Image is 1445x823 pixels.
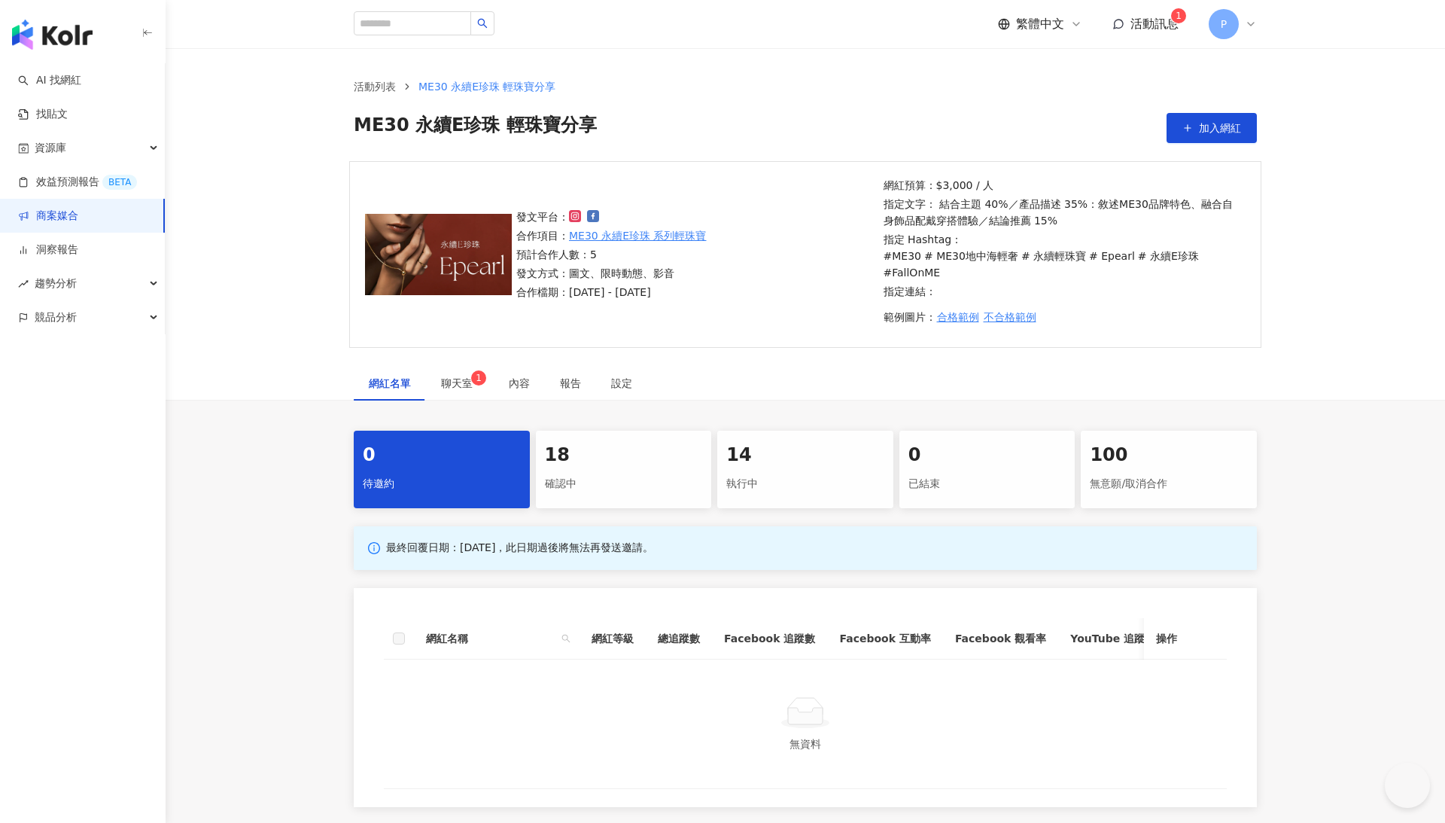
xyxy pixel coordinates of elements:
[35,267,77,300] span: 趨勢分析
[35,300,77,334] span: 競品分析
[1167,113,1257,143] button: 加入網紅
[441,378,479,389] span: 聊天室
[1171,8,1186,23] sup: 1
[884,248,921,264] p: #ME30
[516,209,707,225] p: 發文平台：
[1090,471,1248,497] div: 無意願/取消合作
[426,630,555,647] span: 網紅名稱
[984,311,1036,323] span: 不合格範例
[884,283,1242,300] p: 指定連結：
[18,209,78,224] a: 商案媒合
[1385,763,1430,808] iframe: Help Scout Beacon - Open
[1090,443,1248,468] div: 100
[18,175,137,190] a: 效益預測報告BETA
[18,73,81,88] a: searchAI 找網紅
[18,279,29,289] span: rise
[363,443,521,468] div: 0
[924,248,1018,264] p: # ME30地中海輕奢
[516,284,707,300] p: 合作檔期：[DATE] - [DATE]
[936,302,980,332] button: 合格範例
[569,227,707,244] a: ME30 永續E珍珠 系列輕珠寶
[1021,248,1086,264] p: # 永續輕珠寶
[35,131,66,165] span: 資源庫
[1089,248,1135,264] p: # Epearl
[1199,122,1241,134] span: 加入網紅
[943,618,1058,660] th: Facebook 觀看率
[726,471,884,497] div: 執行中
[402,736,1209,752] div: 無資料
[884,196,1242,229] p: 指定文字： 結合主題 40%／產品描述 35%：敘述ME30品牌特色、融合自身飾品配戴穿搭體驗／結論推薦 15%
[937,311,979,323] span: 合格範例
[884,302,1242,332] p: 範例圖片：
[1144,618,1227,660] th: 操作
[1058,618,1167,660] th: YouTube 追蹤數
[545,443,703,468] div: 18
[386,541,653,556] p: 最終回覆日期：[DATE]，此日期過後將無法再發送邀請。
[646,618,712,660] th: 總追蹤數
[1221,16,1227,32] span: P
[12,20,93,50] img: logo
[884,177,1242,194] p: 網紅預算：$3,000 / 人
[560,375,581,392] div: 報告
[351,78,399,95] a: 活動列表
[369,375,411,392] div: 網紅名單
[366,540,382,556] span: info-circle
[545,471,703,497] div: 確認中
[884,264,941,281] p: #FallOnME
[1176,11,1182,21] span: 1
[18,107,68,122] a: 找貼文
[558,627,573,650] span: search
[983,302,1037,332] button: 不合格範例
[712,618,827,660] th: Facebook 追蹤數
[1130,17,1179,31] span: 活動訊息
[509,375,530,392] div: 內容
[884,231,1242,281] p: 指定 Hashtag：
[365,214,512,295] img: ME30 永續E珍珠 系列輕珠寶
[726,443,884,468] div: 14
[363,471,521,497] div: 待邀約
[908,443,1066,468] div: 0
[418,81,556,93] span: ME30 永續E珍珠 輕珠寶分享
[827,618,942,660] th: Facebook 互動率
[611,375,632,392] div: 設定
[1016,16,1064,32] span: 繁體中文
[354,113,597,143] span: ME30 永續E珍珠 輕珠寶分享
[1138,248,1199,264] p: # 永續E珍珠
[516,246,707,263] p: 預計合作人數：5
[516,265,707,282] p: 發文方式：圖文、限時動態、影音
[476,373,482,383] span: 1
[908,471,1066,497] div: 已結束
[516,227,707,244] p: 合作項目：
[561,634,570,643] span: search
[580,618,646,660] th: 網紅等級
[471,370,486,386] sup: 1
[18,242,78,258] a: 洞察報告
[477,18,488,29] span: search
